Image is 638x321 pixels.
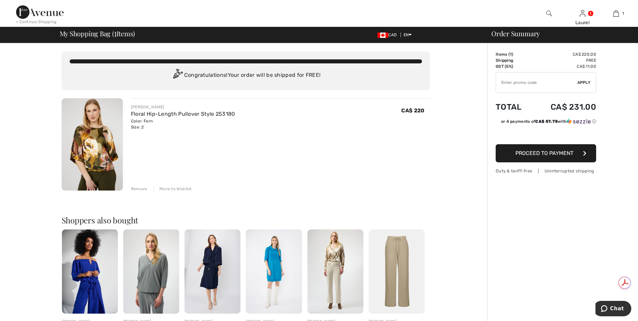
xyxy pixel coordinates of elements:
td: CA$ 231.00 [532,96,596,118]
img: search the website [546,9,552,17]
img: Relaxed Full-Length Trousers Style 254209 [369,229,425,314]
img: Sezzle [567,118,591,124]
div: or 4 payments ofCA$ 57.75withSezzle Click to learn more about Sezzle [496,118,596,127]
span: 1 [622,10,624,16]
img: My Info [580,9,585,17]
div: Move to Wishlist [154,186,192,192]
iframe: PayPal-paypal [496,127,596,142]
div: < Continue Shopping [16,19,57,25]
td: GST (5%) [496,63,532,69]
span: 1 [510,52,512,57]
a: Sign In [580,10,585,16]
img: My Bag [613,9,619,17]
div: Order Summary [483,30,634,37]
span: CAD [377,33,399,37]
a: Floral Hip-Length Pullover Style 253180 [131,111,235,117]
img: Off-Shoulder Wide-Leg Jumpsuit Style 252170 [62,229,118,314]
img: Casual Knee-Length A-Line Dress Style 173444 [246,229,302,314]
a: 1 [599,9,632,17]
img: Congratulation2.svg [171,69,184,82]
span: CA$ 220 [401,107,424,114]
td: Free [532,57,596,63]
span: CA$ 57.75 [535,119,558,124]
td: CA$ 11.00 [532,63,596,69]
span: 1 [114,29,117,37]
button: Proceed to Payment [496,144,596,162]
img: Mid-Rise Formal Trousers Style 254043 [307,229,363,314]
img: Canadian Dollar [377,33,388,38]
img: Textured Crew Neck Pullover Style 254205 [123,229,179,314]
input: Promo code [496,72,577,93]
iframe: Opens a widget where you can chat to one of our agents [595,301,631,318]
div: Remove [131,186,147,192]
td: CA$ 220.00 [532,51,596,57]
span: EN [404,33,412,37]
div: Congratulations! Your order will be shipped for FREE! [70,69,422,82]
td: Total [496,96,532,118]
div: or 4 payments of with [501,118,596,124]
div: [PERSON_NAME] [131,104,235,110]
img: 1ère Avenue [16,5,64,19]
td: Items ( ) [496,51,532,57]
div: Laurel [566,19,599,26]
img: Waist-Length Formal Blazer Style 242059 [185,229,240,314]
span: My Shopping Bag ( Items) [60,30,135,37]
span: Apply [577,79,591,86]
div: Duty & tariff-free | Uninterrupted shipping [496,168,596,174]
img: Floral Hip-Length Pullover Style 253180 [62,98,123,191]
div: Color: Fern Size: 2 [131,118,235,130]
h2: Shoppers also bought [62,216,430,224]
td: Shipping [496,57,532,63]
span: Proceed to Payment [515,150,573,156]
